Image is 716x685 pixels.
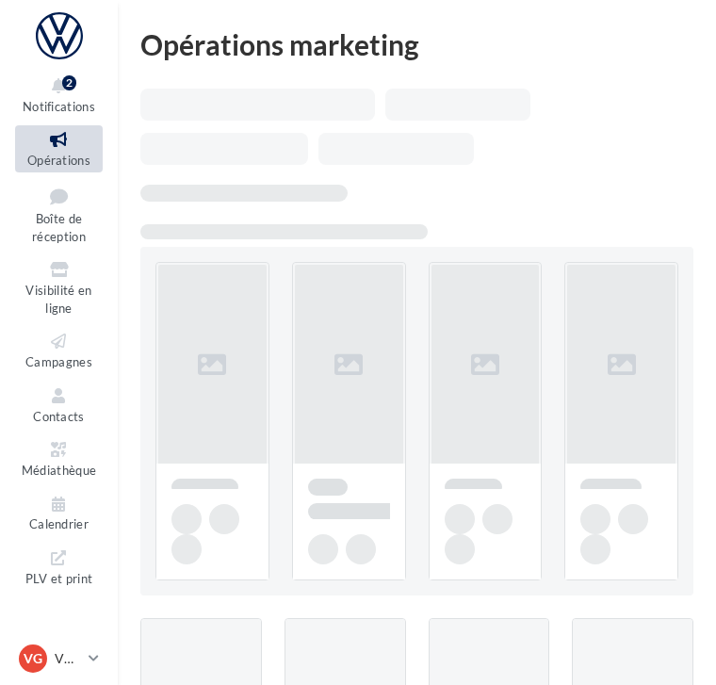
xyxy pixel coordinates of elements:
[25,283,91,316] span: Visibilité en ligne
[15,382,103,428] a: Contacts
[24,649,42,668] span: VG
[15,255,103,319] a: Visibilité en ligne
[15,435,103,481] a: Médiathèque
[15,125,103,171] a: Opérations
[55,649,81,668] p: VW GARGES
[23,99,95,114] span: Notifications
[15,327,103,373] a: Campagnes
[15,72,103,118] button: Notifications 2
[22,463,97,478] span: Médiathèque
[15,180,103,249] a: Boîte de réception
[27,153,90,168] span: Opérations
[33,409,85,424] span: Contacts
[24,567,95,621] span: PLV et print personnalisable
[32,211,86,244] span: Boîte de réception
[62,75,76,90] div: 2
[29,517,89,532] span: Calendrier
[15,544,103,626] a: PLV et print personnalisable
[15,641,103,677] a: VG VW GARGES
[15,490,103,536] a: Calendrier
[25,354,92,369] span: Campagnes
[140,30,693,58] div: Opérations marketing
